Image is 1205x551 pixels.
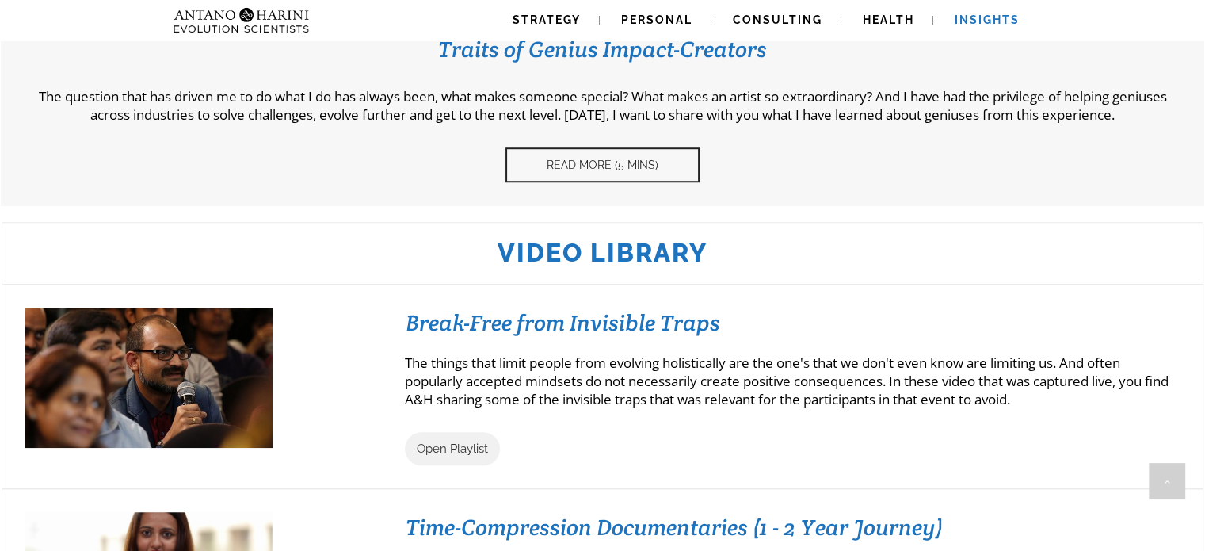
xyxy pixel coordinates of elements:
h2: Video Library [17,238,1188,268]
a: Open Playlist [405,432,500,465]
p: The things that limit people from evolving holistically are the one's that we don't even know are... [405,354,1180,408]
h3: Break-Free from Invisible Traps [406,308,1179,337]
p: The question that has driven me to do what I do has always been, what makes someone special? What... [25,87,1180,124]
a: Read More (5 Mins) [505,147,700,183]
span: Health [863,13,914,26]
h3: Time-Compression Documentaries (1 - 2 Year Journey) [406,513,1179,541]
span: Insights [955,13,1020,26]
span: Consulting [733,13,822,26]
img: 36376347236_aa07514876_z [25,283,273,448]
span: Read More (5 Mins) [547,159,658,172]
span: Open Playlist [417,442,488,456]
span: Strategy [513,13,581,26]
span: Personal [621,13,692,26]
h3: Traits of Genius Impact-Creators [25,35,1180,63]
